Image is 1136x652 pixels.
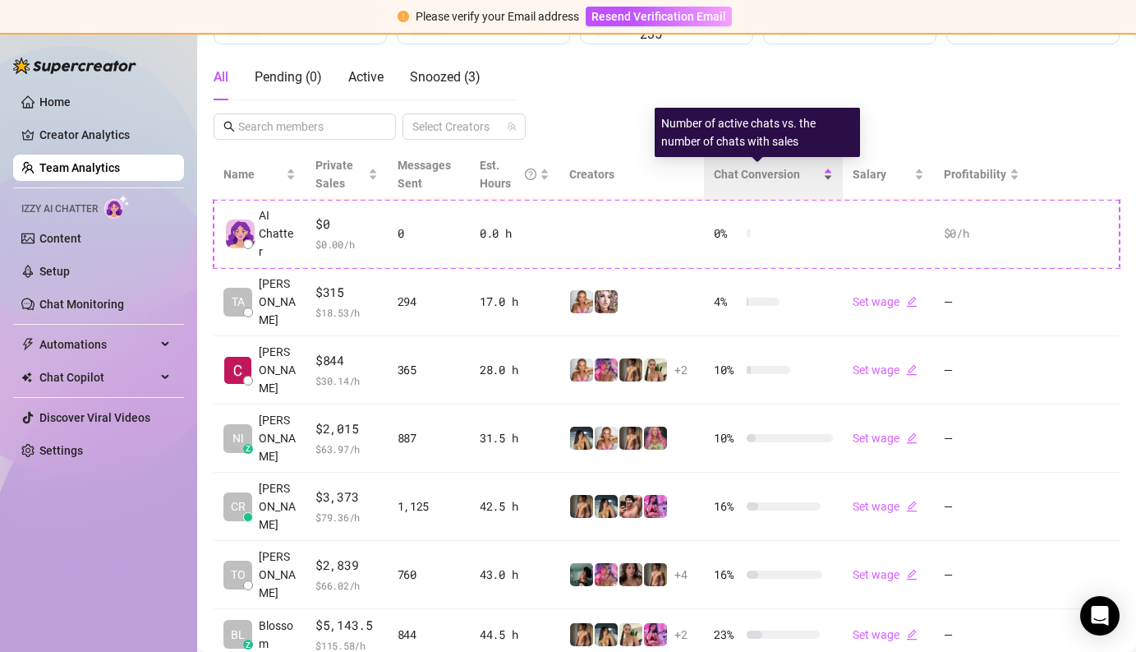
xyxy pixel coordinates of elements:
span: 235 [640,25,739,44]
img: Cassie Willson [224,357,251,384]
span: $ 66.02 /h [315,577,378,594]
span: Automations [39,331,156,358]
span: Snoozed ( 3 ) [410,69,481,85]
img: Anubace [570,495,593,518]
span: $5,143.5 [315,616,378,636]
a: Setup [39,265,70,278]
img: Chat Copilot [21,372,32,383]
img: Nikki [595,563,618,586]
img: Nikki [595,358,618,381]
img: ehcico [570,427,593,450]
span: TO [231,566,246,584]
img: Anubace [619,358,642,381]
span: Name [223,165,283,183]
a: Creator Analytics [39,122,171,148]
span: 16 % [714,497,740,516]
span: team [507,122,517,132]
span: 10 % [714,429,740,447]
a: Home [39,95,71,109]
span: Izzy AI Chatter [21,201,98,217]
td: — [934,541,1029,609]
span: edit [906,364,918,376]
span: edit [906,629,918,640]
img: Anubace [619,427,642,450]
span: + 2 [674,626,688,644]
img: Anubace [570,623,593,646]
span: TA [232,293,245,311]
a: Discover Viral Videos [39,411,150,424]
span: Chat Copilot [39,364,156,391]
div: 28.0 h [480,361,550,379]
span: edit [906,296,918,308]
span: edit [906,569,918,580]
button: Resend Verification Email [586,7,732,26]
a: Team Analytics [39,161,120,174]
span: + 4 [674,566,688,584]
a: Set wageedit [853,363,918,377]
span: search [223,121,235,132]
div: z [243,444,253,454]
td: — [934,336,1029,405]
a: Set wageedit [853,568,918,581]
div: 31.5 h [480,429,550,447]
img: Jacquie [644,358,667,381]
span: $315 [315,283,378,303]
span: edit [906,432,918,444]
td: — [934,268,1029,336]
span: Active [348,69,384,85]
img: Casey [570,358,593,381]
span: $ 79.36 /h [315,509,378,525]
span: thunderbolt [21,338,34,351]
img: AI Chatter [104,195,130,219]
span: exclamation-circle [398,11,409,22]
span: $ 30.14 /h [315,372,378,389]
a: Chat Monitoring [39,298,124,311]
span: CR [231,497,246,516]
a: Set wageedit [853,628,918,641]
div: 43.0 h [480,566,550,584]
span: $844 [315,351,378,371]
span: $3,373 [315,488,378,507]
div: Pending ( 0 ) [255,67,322,87]
div: z [243,640,253,650]
a: Set wageedit [853,432,918,445]
span: 16 % [714,566,740,584]
div: All [214,67,228,87]
div: 0.0 h [480,224,550,243]
span: Private Sales [315,159,353,190]
span: Salary [853,168,886,181]
span: Messages Sent [398,159,451,190]
img: ehcico [595,495,618,518]
img: Jacquie [619,623,642,646]
div: 0 [398,224,460,243]
img: ehcico [595,623,618,646]
span: [PERSON_NAME] [259,479,296,534]
span: question-circle [525,156,536,192]
img: izzy-ai-chatter-avatar-DDCN_rTZ.svg [226,220,255,248]
div: 887 [398,429,460,447]
div: 17.0 h [480,293,550,311]
input: Search members [238,118,373,136]
span: NI [232,429,244,447]
div: 44.5 h [480,626,550,644]
div: Please verify your Email address [416,7,579,25]
div: Open Intercom Messenger [1080,596,1120,636]
th: Name [214,150,306,200]
img: Emmy [644,427,667,450]
img: YULZZZ [570,563,593,586]
img: Pablo [619,495,642,518]
span: $2,839 [315,556,378,576]
a: Set wageedit [853,295,918,308]
div: 760 [398,566,460,584]
div: 365 [398,361,460,379]
div: Est. Hours [480,156,536,192]
span: 23 % [714,626,740,644]
span: [PERSON_NAME] [259,411,296,465]
span: Profitability [944,168,1006,181]
span: BL [231,626,245,644]
a: Set wageedit [853,500,918,513]
img: Anubace [644,563,667,586]
span: + 2 [674,361,688,379]
span: [PERSON_NAME] [259,548,296,602]
img: Casey [595,427,618,450]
